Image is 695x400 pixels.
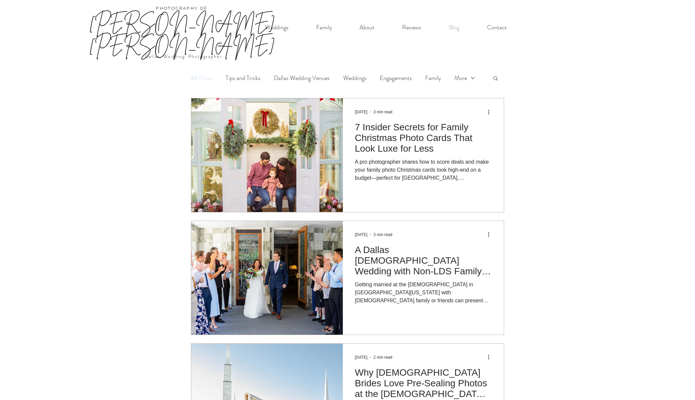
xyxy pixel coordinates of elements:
[156,6,208,11] span: PHOTOGRAPHY OF
[343,74,366,82] a: Weddings
[664,369,695,400] iframe: Wix Chat
[191,98,343,212] img: A family of three sit inside a greenhouse decorated in Christmas decor for their holiday family p...
[346,21,388,34] a: About
[191,65,486,91] nav: Blog
[492,75,499,82] div: Search
[191,74,212,82] a: All Posts
[355,158,492,182] div: A pro photographer shares how to score deals and make your family photo Christmas cards look high...
[355,281,492,305] div: Getting married at the [DEMOGRAPHIC_DATA] in [GEOGRAPHIC_DATA][US_STATE] with [DEMOGRAPHIC_DATA] ...
[487,108,495,116] button: More actions
[373,355,392,360] span: 2 min read
[191,221,343,335] img: A joyful wedding couple exit the Dallas Texas Temple to the standing ovation of their friends and...
[355,367,492,399] h2: Why [DEMOGRAPHIC_DATA] Brides Love Pre-Sealing Photos at the [DEMOGRAPHIC_DATA] in [GEOGRAPHIC_DA...
[487,353,495,361] button: More actions
[226,74,261,82] a: Tips and Tricks
[355,245,492,277] h2: A Dallas [DEMOGRAPHIC_DATA] Wedding with Non-LDS Family: Making Everyone Feel Included on Your We...
[302,21,346,34] a: Family
[380,74,412,82] a: Engagements
[388,21,435,34] a: Reviews
[399,21,424,34] p: Reviews
[454,74,476,82] button: More
[435,21,473,34] a: Blog
[484,21,510,34] p: Contact
[274,74,330,82] a: Dallas Wedding Venues
[355,232,367,237] span: Aug 19
[355,355,367,360] span: Aug 4
[373,232,392,237] span: 3 min read
[145,53,223,60] a: Dallas Wedding Photographer
[356,21,378,34] p: About
[445,21,463,34] p: Blog
[355,110,367,114] span: Sep 19
[355,122,492,158] a: 7 Insider Secrets for Family Christmas Photo Cards That Look Luxe for Less
[89,11,275,56] a: [PERSON_NAME] [PERSON_NAME]
[473,21,520,34] a: Contact
[355,122,492,154] h2: 7 Insider Secrets for Family Christmas Photo Cards That Look Luxe for Less
[425,74,441,82] a: Family
[313,21,336,34] p: Family
[487,231,495,239] button: More actions
[373,110,392,114] span: 3 min read
[355,244,492,281] a: A Dallas [DEMOGRAPHIC_DATA] Wedding with Non-LDS Family: Making Everyone Feel Included on Your We...
[251,21,520,34] nav: Site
